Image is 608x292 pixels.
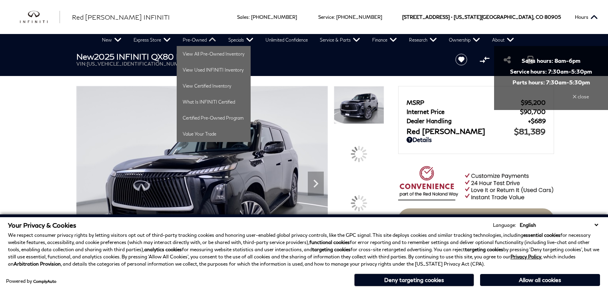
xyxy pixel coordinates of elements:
[76,52,442,61] h1: 2025 INFINITI QX80 LUXE 4WD
[14,261,61,267] strong: Arbitration Provision
[20,11,60,24] img: INFINITI
[72,13,170,21] span: Red [PERSON_NAME] INFINITI
[518,221,600,229] select: Language Select
[334,14,335,20] span: :
[523,232,560,238] strong: essential cookies
[237,14,249,20] span: Sales
[407,136,546,143] a: Details
[177,46,251,62] a: View All Pre-Owned Inventory
[548,68,592,75] span: 7:30am-5:30pm
[453,53,470,66] button: Save vehicle
[128,34,177,46] a: Express Store
[309,239,350,245] strong: functional cookies
[510,68,592,79] span: Service hours:
[480,274,600,286] button: Allow all cookies
[398,208,554,231] a: Start Your Deal
[314,34,366,46] a: Service & Parts
[6,279,56,284] div: Powered by
[177,34,222,46] a: Pre-Owned
[76,61,87,67] span: VIN:
[222,34,259,46] a: Specials
[96,34,520,46] nav: Main Navigation
[510,86,592,102] div: close
[407,99,521,106] span: MSRP
[465,246,503,252] strong: targeting cookies
[336,14,382,20] a: [PHONE_NUMBER]
[493,223,516,228] div: Language:
[528,117,546,124] span: $689
[177,78,251,94] a: View Certified Inventory
[407,108,520,115] span: Internet Price
[407,127,514,136] span: Red [PERSON_NAME]
[251,14,297,20] a: [PHONE_NUMBER]
[20,11,60,24] a: infiniti
[76,86,328,275] img: New 2025 BLACK OBSIDIAN INFINITI LUXE 4WD image 1
[407,117,528,124] span: Dealer Handling
[334,86,384,124] img: New 2025 BLACK OBSIDIAN INFINITI LUXE 4WD image 1
[308,172,324,196] div: Next
[312,246,351,252] strong: targeting cookies
[407,99,546,106] a: MSRP $95,200
[177,94,251,110] a: What Is INFINITI Certified
[407,108,546,115] a: Internet Price $90,700
[402,14,561,20] a: [STREET_ADDRESS] • [US_STATE][GEOGRAPHIC_DATA], CO 80905
[510,79,592,86] span: Parts hours:
[76,52,94,61] strong: New
[96,34,128,46] a: New
[177,126,251,142] a: Value Your Trade
[87,61,190,67] span: [US_VEHICLE_IDENTIFICATION_NUMBER]
[8,232,600,268] p: We respect consumer privacy rights by letting visitors opt out of third-party tracking cookies an...
[259,34,314,46] a: Unlimited Confidence
[144,246,182,252] strong: analytics cookies
[407,126,546,136] a: Red [PERSON_NAME] $81,389
[407,117,546,124] a: Dealer Handling $689
[366,34,403,46] a: Finance
[478,54,490,66] button: Compare Vehicle
[33,279,56,284] a: ComplyAuto
[514,126,546,136] span: $81,389
[443,34,486,46] a: Ownership
[72,12,170,22] a: Red [PERSON_NAME] INFINITI
[8,221,76,229] span: Your Privacy & Cookies
[486,34,520,46] a: About
[510,254,541,260] a: Privacy Policy
[354,274,474,286] button: Deny targeting cookies
[177,110,251,126] a: Certified Pre-Owned Program
[177,62,251,78] a: View Used INFINITI Inventory
[520,108,546,115] span: $90,700
[554,57,580,64] span: 8am-6pm
[403,34,443,46] a: Research
[249,14,250,20] span: :
[546,79,590,86] span: 7:30am-5:30pm
[318,14,334,20] span: Service
[510,57,592,68] span: Sales hours:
